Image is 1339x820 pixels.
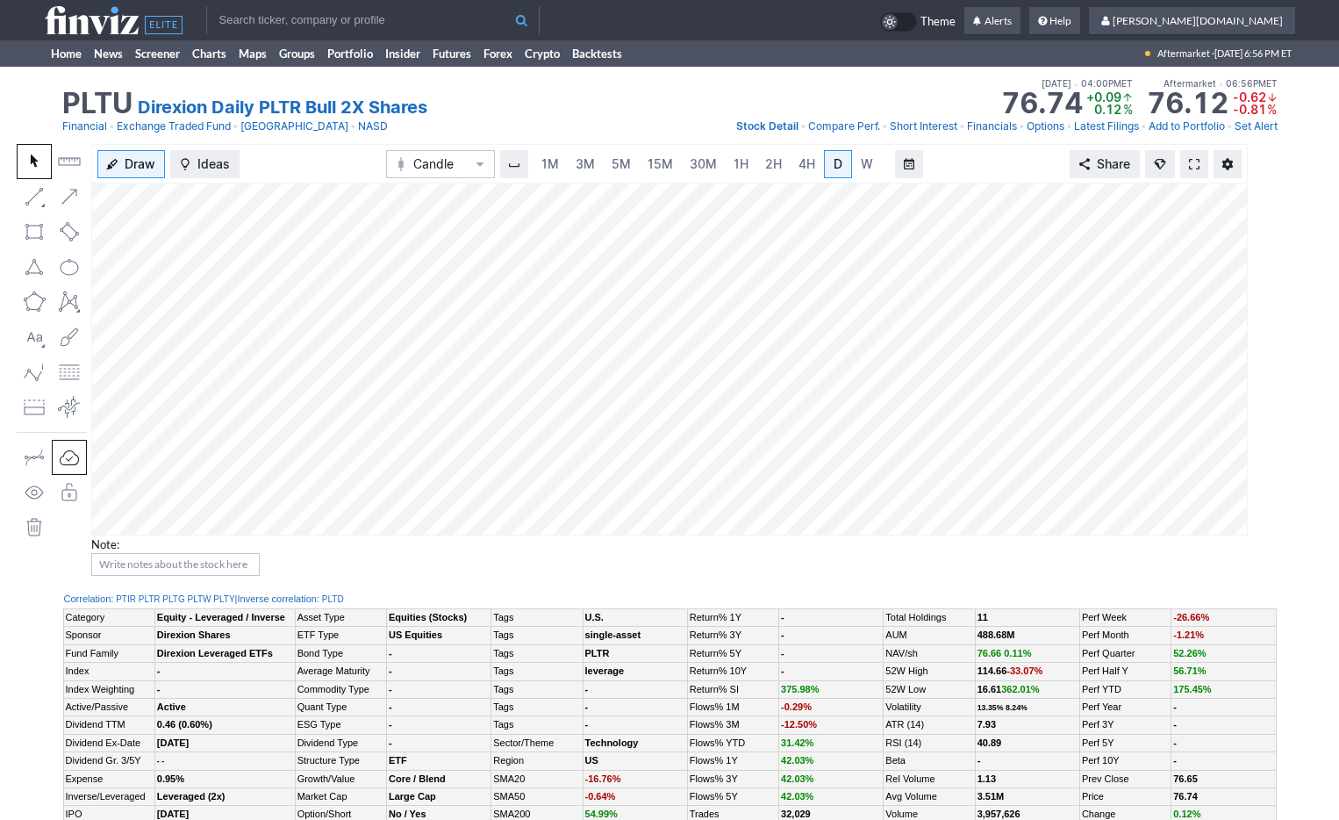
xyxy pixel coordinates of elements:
[808,118,880,135] a: Compare Perf.
[157,684,161,694] b: -
[895,150,923,178] button: Range
[389,701,392,712] b: -
[52,320,87,355] button: Brush
[1173,719,1177,730] b: -
[188,593,211,606] a: PLTW
[576,156,595,171] span: 3M
[585,755,598,766] b: US
[1066,118,1072,135] span: •
[781,629,784,640] b: -
[491,788,583,805] td: SMA50
[1145,150,1175,178] button: Explore new features
[585,791,616,802] span: -0.64%
[295,716,386,734] td: ESG Type
[890,118,957,135] a: Short Interest
[1173,629,1204,640] span: -1.21%
[491,716,583,734] td: Tags
[604,150,639,178] a: 5M
[52,390,87,425] button: Anchored VWAP
[197,155,230,173] span: Ideas
[1079,680,1171,698] td: Perf YTD
[45,40,88,67] a: Home
[139,593,161,606] a: PLTR
[1079,752,1171,770] td: Perf 10Y
[800,118,806,135] span: •
[1214,40,1292,67] span: [DATE] 6:56 PM ET
[977,703,1028,712] small: 13.35% 8.24%
[640,150,681,178] a: 15M
[585,701,589,712] b: -
[389,791,436,802] b: Large Cap
[977,737,1002,748] b: 40.89
[1173,648,1206,658] span: 52.26%
[66,737,141,748] a: Dividend Ex-Date
[1157,40,1214,67] span: Aftermarket ·
[157,629,231,640] b: Direxion Shares
[63,609,154,627] td: Category
[240,118,348,135] a: [GEOGRAPHIC_DATA]
[1086,90,1121,104] span: +0.09
[413,155,468,173] span: Candle
[884,716,975,734] td: ATR (14)
[585,665,625,676] a: leverage
[585,809,618,819] span: 54.99%
[157,773,184,784] b: 0.95%
[1214,150,1242,178] button: Chart Settings
[1141,118,1147,135] span: •
[977,648,1002,658] span: 76.66
[389,629,442,640] b: US Equities
[1123,102,1133,117] span: %
[491,770,583,788] td: SMA20
[1173,612,1209,622] span: -26.66%
[52,475,87,510] button: Lock drawings
[17,284,52,320] button: Polygon
[295,627,386,644] td: ETF Type
[648,156,673,171] span: 15M
[386,150,495,178] button: Chart Type
[1001,684,1039,694] span: 362.01%
[62,90,132,118] h1: PLTU
[491,680,583,698] td: Tags
[295,770,386,788] td: Growth/Value
[967,118,1017,135] a: Financials
[585,648,610,658] a: PLTR
[109,118,115,135] span: •
[585,773,621,784] span: -16.76%
[585,629,641,640] a: single-asset
[389,648,392,658] b: -
[295,663,386,680] td: Average Maturity
[880,12,956,32] a: Theme
[389,719,392,730] b: -
[63,770,154,788] td: Expense
[1019,118,1025,135] span: •
[824,150,852,178] a: D
[736,119,798,133] span: Stock Detail
[186,40,233,67] a: Charts
[389,755,407,766] b: ETF
[1004,648,1031,658] span: 0.11%
[117,118,231,135] a: Exchange Traded Fund
[781,665,784,676] b: -
[91,536,1248,553] div: Note:
[426,40,477,67] a: Futures
[884,627,975,644] td: AUM
[884,609,975,627] td: Total Holdings
[491,663,583,680] td: Tags
[519,40,566,67] a: Crypto
[273,40,321,67] a: Groups
[157,737,189,748] a: [DATE]
[1079,788,1171,805] td: Price
[1070,150,1140,178] button: Share
[884,752,975,770] td: Beta
[1006,665,1042,676] span: -33.07%
[585,612,604,622] a: U.S.
[237,593,317,604] a: Inverse correlation
[52,284,87,320] button: XABCD
[891,156,902,171] span: M
[959,118,965,135] span: •
[566,40,628,67] a: Backtests
[1233,90,1266,104] span: -0.62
